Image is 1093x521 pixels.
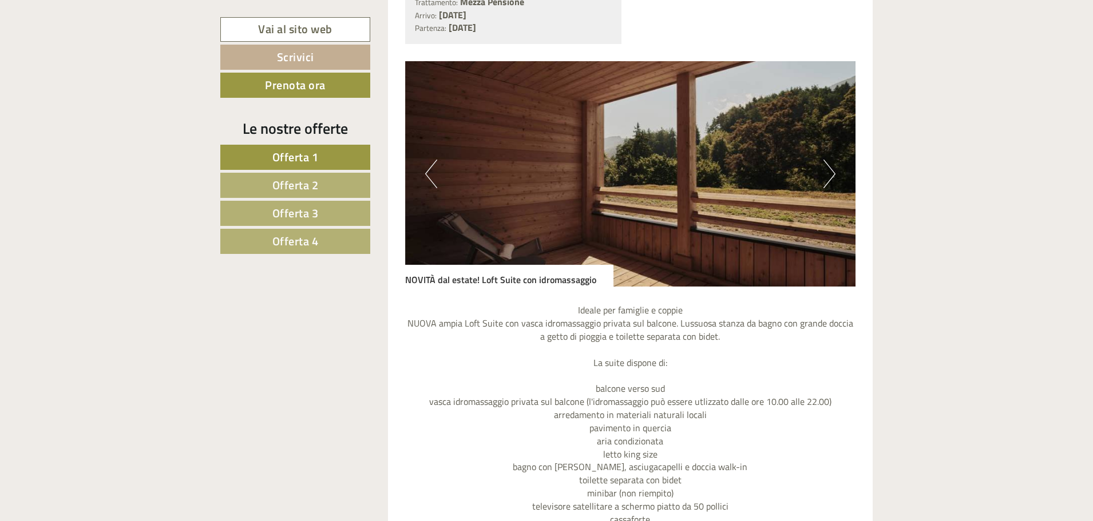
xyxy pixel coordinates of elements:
[17,33,165,42] div: [GEOGRAPHIC_DATA]
[220,73,370,98] a: Prenota ora
[415,10,437,21] small: Arrivo:
[9,31,171,66] div: Buon giorno, come possiamo aiutarla?
[220,118,370,139] div: Le nostre offerte
[272,204,319,222] span: Offerta 3
[439,8,466,22] b: [DATE]
[272,232,319,250] span: Offerta 4
[405,61,856,287] img: image
[204,9,247,28] div: lunedì
[405,265,613,287] div: NOVITÀ dal estate! Loft Suite con idromassaggio
[220,45,370,70] a: Scrivici
[391,296,452,321] button: Invia
[449,21,476,34] b: [DATE]
[823,160,835,188] button: Next
[17,55,165,63] small: 10:26
[220,17,370,42] a: Vai al sito web
[272,148,319,166] span: Offerta 1
[415,22,446,34] small: Partenza:
[272,176,319,194] span: Offerta 2
[425,160,437,188] button: Previous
